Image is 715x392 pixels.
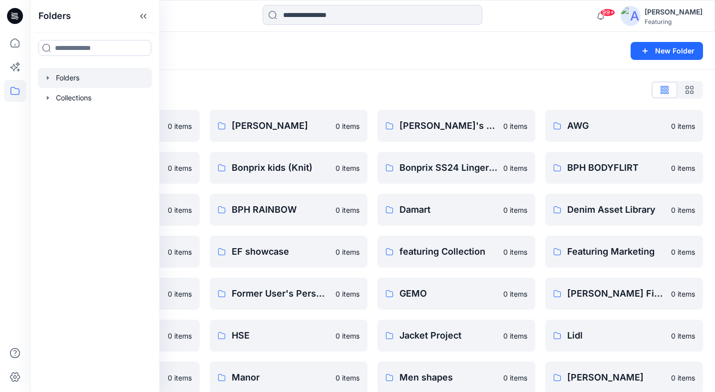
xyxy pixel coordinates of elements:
[168,247,192,257] p: 0 items
[567,245,665,259] p: Featuring Marketing
[671,289,695,299] p: 0 items
[399,371,497,385] p: Men shapes
[377,110,535,142] a: [PERSON_NAME]'s Personal Zone0 items
[377,152,535,184] a: Bonprix SS24 Lingerie Collection0 items
[168,331,192,341] p: 0 items
[232,287,330,301] p: Former User's Personal Zone
[232,161,330,175] p: Bonprix kids (Knit)
[621,6,641,26] img: avatar
[232,371,330,385] p: Manor
[399,245,497,259] p: featuring Collection
[210,236,367,268] a: EF showcase0 items
[567,329,665,343] p: Lidl
[503,205,527,215] p: 0 items
[377,278,535,310] a: GEMO0 items
[671,373,695,383] p: 0 items
[567,287,665,301] p: [PERSON_NAME] Finnland
[377,194,535,226] a: Damart0 items
[503,247,527,257] p: 0 items
[399,329,497,343] p: Jacket Project
[399,203,497,217] p: Damart
[399,287,497,301] p: GEMO
[232,203,330,217] p: BPH RAINBOW
[336,331,359,341] p: 0 items
[503,373,527,383] p: 0 items
[168,205,192,215] p: 0 items
[503,163,527,173] p: 0 items
[210,320,367,352] a: HSE0 items
[399,119,497,133] p: [PERSON_NAME]'s Personal Zone
[671,205,695,215] p: 0 items
[631,42,703,60] button: New Folder
[210,152,367,184] a: Bonprix kids (Knit)0 items
[503,331,527,341] p: 0 items
[399,161,497,175] p: Bonprix SS24 Lingerie Collection
[232,119,330,133] p: [PERSON_NAME]
[567,161,665,175] p: BPH BODYFLIRT
[545,152,703,184] a: BPH BODYFLIRT0 items
[545,194,703,226] a: Denim Asset Library0 items
[336,163,359,173] p: 0 items
[567,203,665,217] p: Denim Asset Library
[671,331,695,341] p: 0 items
[336,247,359,257] p: 0 items
[545,320,703,352] a: Lidl0 items
[377,236,535,268] a: featuring Collection0 items
[210,194,367,226] a: BPH RAINBOW0 items
[168,289,192,299] p: 0 items
[210,278,367,310] a: Former User's Personal Zone0 items
[645,18,703,25] div: Featuring
[336,289,359,299] p: 0 items
[377,320,535,352] a: Jacket Project0 items
[232,245,330,259] p: EF showcase
[232,329,330,343] p: HSE
[545,110,703,142] a: AWG0 items
[545,236,703,268] a: Featuring Marketing0 items
[503,289,527,299] p: 0 items
[671,121,695,131] p: 0 items
[671,247,695,257] p: 0 items
[671,163,695,173] p: 0 items
[168,163,192,173] p: 0 items
[645,6,703,18] div: [PERSON_NAME]
[336,373,359,383] p: 0 items
[168,121,192,131] p: 0 items
[600,8,615,16] span: 99+
[503,121,527,131] p: 0 items
[210,110,367,142] a: [PERSON_NAME]0 items
[336,205,359,215] p: 0 items
[545,278,703,310] a: [PERSON_NAME] Finnland0 items
[168,373,192,383] p: 0 items
[567,371,665,385] p: [PERSON_NAME]
[336,121,359,131] p: 0 items
[567,119,665,133] p: AWG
